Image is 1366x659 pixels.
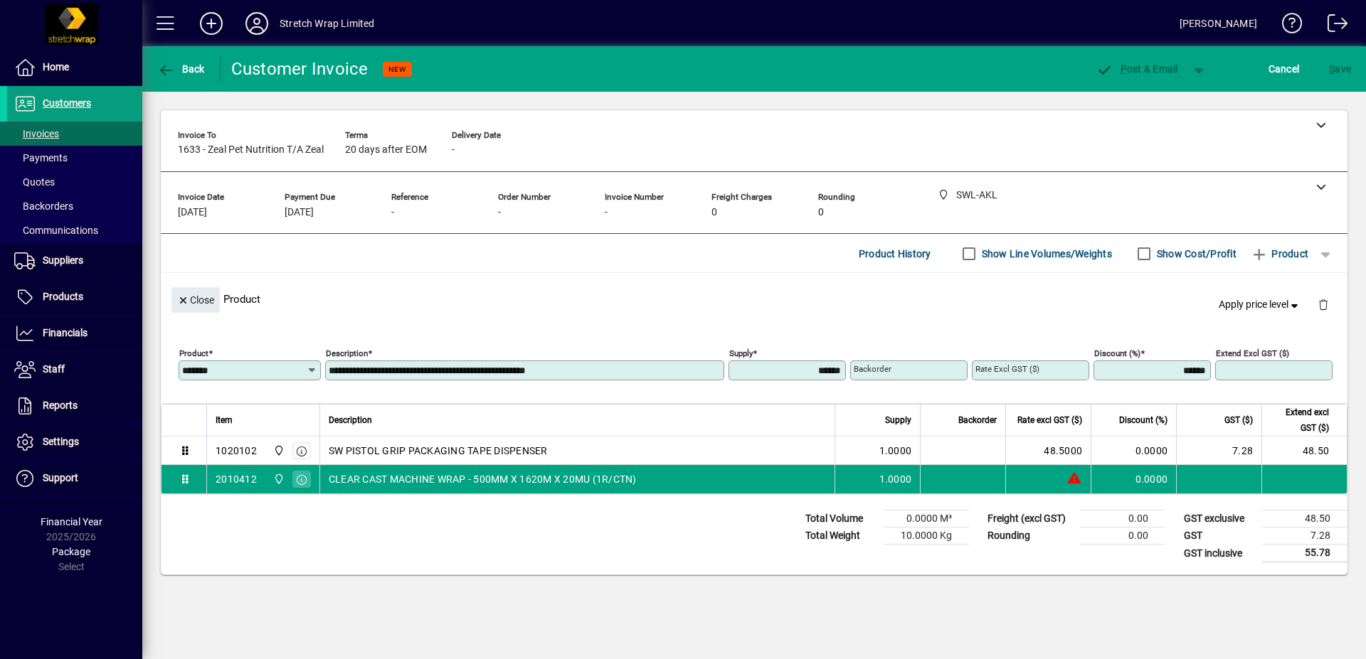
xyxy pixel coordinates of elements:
a: Logout [1317,3,1348,49]
span: Staff [43,363,65,375]
button: Product [1244,241,1315,267]
span: Cancel [1269,58,1300,80]
span: Product [1251,242,1308,265]
span: ave [1329,58,1351,80]
a: Knowledge Base [1271,3,1303,49]
span: Financial Year [41,516,102,527]
span: ost & Email [1096,63,1178,75]
a: Staff [7,352,142,387]
button: Close [171,287,220,313]
span: Suppliers [43,255,83,266]
span: Customers [43,97,91,109]
td: Total Volume [798,510,884,527]
span: 1.0000 [879,444,912,458]
a: Products [7,279,142,315]
td: 55.78 [1262,545,1348,562]
span: SW PISTOL GRIP PACKAGING TAPE DISPENSER [329,444,548,458]
mat-label: Product [179,348,208,358]
button: Post & Email [1089,56,1185,82]
td: Rounding [980,527,1080,545]
span: - [605,207,608,218]
span: 0 [818,207,824,218]
td: 0.0000 [1091,465,1176,493]
span: Extend excl GST ($) [1271,404,1329,436]
span: Reports [43,400,78,411]
td: 0.00 [1080,510,1165,527]
span: SWL-AKL [270,443,286,459]
span: Payments [14,152,68,164]
td: GST exclusive [1177,510,1262,527]
button: Delete [1306,287,1340,321]
td: 0.00 [1080,527,1165,545]
span: Apply price level [1219,297,1301,312]
button: Save [1325,56,1355,82]
button: Back [154,56,208,82]
a: Suppliers [7,243,142,279]
div: [PERSON_NAME] [1180,12,1257,35]
span: [DATE] [285,207,314,218]
span: Description [329,412,372,428]
span: 20 days after EOM [345,144,427,156]
label: Show Cost/Profit [1154,247,1237,261]
a: Payments [7,146,142,170]
span: 1.0000 [879,472,912,486]
button: Cancel [1265,56,1303,82]
span: Settings [43,436,79,447]
mat-label: Backorder [854,364,891,374]
span: P [1121,63,1127,75]
div: 2010412 [216,472,257,486]
a: Support [7,461,142,496]
td: Freight (excl GST) [980,510,1080,527]
span: [DATE] [178,207,207,218]
span: Product History [859,242,931,265]
span: Supply [885,412,911,428]
td: 0.0000 [1091,436,1176,465]
span: CLEAR CAST MACHINE WRAP - 500MM X 1620M X 20MU (1R/CTN) [329,472,637,486]
a: Backorders [7,194,142,218]
app-page-header-button: Back [142,56,221,82]
span: Products [43,291,83,302]
span: - [452,144,455,156]
a: Communications [7,218,142,242]
div: 1020102 [216,444,257,458]
mat-label: Discount (%) [1094,348,1140,358]
div: 48.5000 [1015,444,1082,458]
button: Apply price level [1213,292,1307,318]
a: Invoices [7,122,142,146]
td: GST [1177,527,1262,545]
span: Quotes [14,176,55,188]
span: SWL-AKL [270,471,286,487]
span: Home [43,61,69,73]
span: - [391,207,394,218]
span: Communications [14,225,98,236]
span: Discount (%) [1119,412,1168,428]
mat-label: Extend excl GST ($) [1216,348,1289,358]
span: GST ($) [1224,412,1253,428]
span: Close [177,289,214,312]
span: - [498,207,501,218]
app-page-header-button: Close [168,293,223,306]
span: Financials [43,327,88,338]
span: 1633 - Zeal Pet Nutrition T/A Zeal [178,144,324,156]
td: 10.0000 Kg [884,527,969,545]
span: Support [43,472,78,483]
td: Total Weight [798,527,884,545]
span: Backorder [958,412,997,428]
span: Backorders [14,200,73,212]
span: 0 [711,207,717,218]
a: Reports [7,388,142,424]
button: Product History [853,241,937,267]
span: NEW [388,65,406,74]
td: 48.50 [1262,510,1348,527]
mat-label: Rate excl GST ($) [975,364,1039,374]
a: Settings [7,424,142,460]
button: Profile [234,11,280,36]
td: 7.28 [1176,436,1261,465]
span: Rate excl GST ($) [1017,412,1082,428]
div: Product [161,273,1348,325]
button: Add [189,11,234,36]
mat-label: Description [326,348,368,358]
span: Back [157,63,205,75]
td: 7.28 [1262,527,1348,545]
span: Invoices [14,128,59,139]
